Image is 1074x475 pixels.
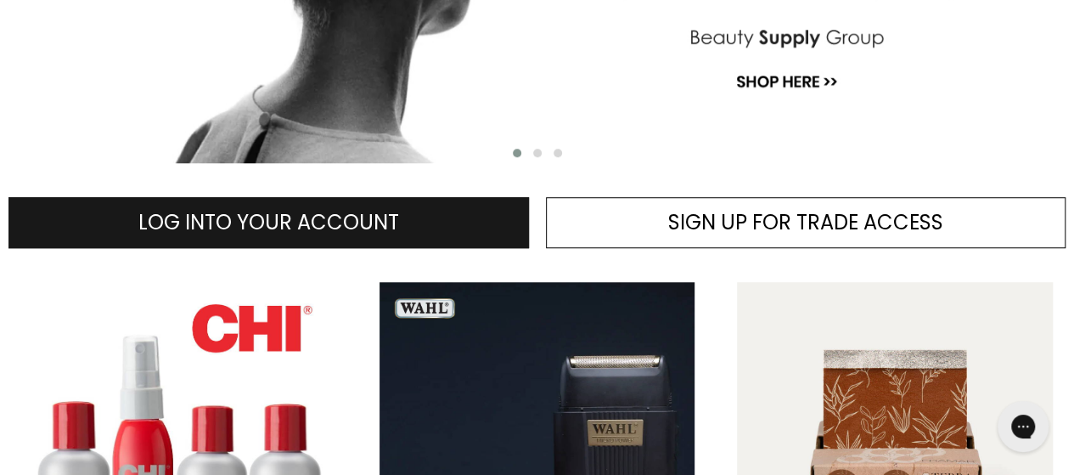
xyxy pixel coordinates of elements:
a: SIGN UP FOR TRADE ACCESS [546,197,1066,248]
iframe: Gorgias live chat messenger [989,395,1057,458]
a: LOG INTO YOUR ACCOUNT [8,197,529,248]
span: SIGN UP FOR TRADE ACCESS [668,208,943,236]
span: LOG INTO YOUR ACCOUNT [138,208,399,236]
